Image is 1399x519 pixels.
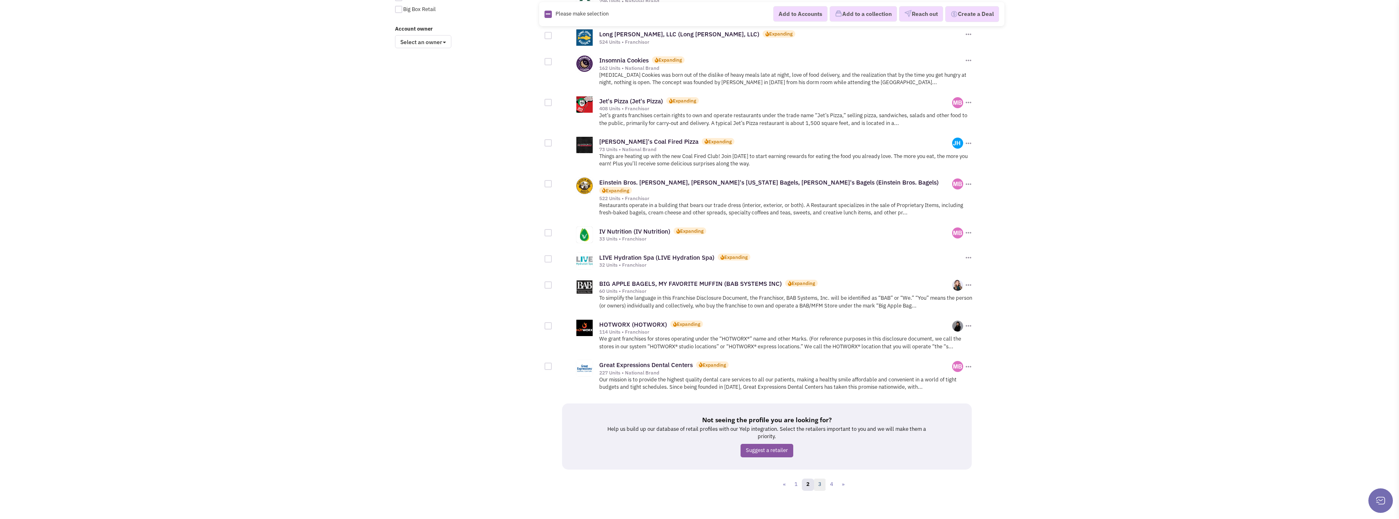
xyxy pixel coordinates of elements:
img: fx8D_MpmKk--R6tJeJFsig.png [952,178,963,189]
p: We grant franchises for stores operating under the “HOTWORX®” name and other Marks. (For referenc... [599,335,973,350]
div: 408 Units • Franchisor [599,105,953,112]
span: Big Box Retail [403,6,436,13]
a: Insomnia Cookies [599,56,649,64]
img: 9c3C1OOmJkGLAkVUO5KQwA.png [952,321,963,332]
p: Restaurants operate in a building that bears our trade dress (interior, exterior, or both). A Res... [599,202,973,217]
img: Deal-Dollar.png [951,10,958,19]
div: 32 Units • Franchisor [599,262,964,268]
div: 162 Units • National Brand [599,65,964,71]
button: Reach out [899,7,943,22]
p: Help us build up our database of retail profiles with our Yelp integration. Select the retailers ... [603,425,931,441]
div: Expanding [658,56,682,63]
div: Expanding [677,321,700,327]
a: BIG APPLE BAGELS, MY FAVORITE MUFFIN (BAB SYSTEMS INC) [599,280,782,287]
label: Account owner [395,25,540,33]
img: Rectangle.png [544,11,552,18]
a: » [837,479,849,491]
a: [PERSON_NAME]'s Coal Fired Pizza [599,138,698,145]
h5: Not seeing the profile you are looking for? [603,416,931,424]
p: Our mission is to provide the highest quality dental care services to all our patients, making a ... [599,376,973,391]
img: icon-collection-lavender.png [835,10,842,18]
img: fx8D_MpmKk--R6tJeJFsig.png [952,227,963,238]
p: To simplify the language in this Franchise Disclosure Document, the Franchisor, BAB Systems, Inc.... [599,294,973,310]
div: Expanding [673,97,696,104]
div: 227 Units • National Brand [599,370,953,376]
div: 524 Units • Franchisor [599,39,964,45]
a: HOTWORX (HOTWORX) [599,321,667,328]
img: fx8D_MpmKk--R6tJeJFsig.png [952,97,963,108]
a: Einstein Bros. [PERSON_NAME], [PERSON_NAME]'s [US_STATE] Bagels, [PERSON_NAME]'s Bagels (Einstein... [599,178,939,186]
div: 73 Units • National Brand [599,146,953,153]
img: x0aKEOJ3rEqfLM8APymlnA.png [952,280,963,291]
div: Expanding [703,361,726,368]
a: Long [PERSON_NAME], LLC (Long [PERSON_NAME], LLC) [599,30,759,38]
p: [MEDICAL_DATA] Cookies was born out of the dislike of heavy meals late at night, love of food del... [599,71,973,87]
button: Add to a collection [830,7,897,22]
img: 2I3Z1yKndE6wSdz65014tQ.png [952,138,963,149]
div: 60 Units • Franchisor [599,288,953,294]
a: Jet's Pizza (Jet's Pizza) [599,97,663,105]
div: Expanding [792,280,815,287]
a: 3 [814,479,826,491]
a: 2 [802,479,814,491]
button: Add to Accounts [773,6,828,22]
a: Suggest a retailer [741,444,793,457]
img: VectorPaper_Plane.png [904,10,912,18]
div: Expanding [708,138,732,145]
a: 1 [790,479,802,491]
a: « [779,479,790,491]
div: 33 Units • Franchisor [599,236,953,242]
div: Expanding [724,254,747,261]
div: Expanding [606,187,629,194]
a: LIVE Hydration Spa (LIVE Hydration Spa) [599,254,714,261]
button: Create a Deal [945,6,999,22]
a: Great Expressions Dental Centers [599,361,693,369]
div: Expanding [769,30,792,37]
p: Things are heating up with the new Coal Fired Club! Join [DATE] to start earning rewards for eati... [599,153,973,168]
div: 114 Units • Franchisor [599,329,953,335]
div: Expanding [680,227,703,234]
a: IV Nutrition (IV Nutrition) [599,227,670,235]
span: Select an owner [395,35,451,48]
div: 522 Units • Franchisor [599,195,953,202]
img: fx8D_MpmKk--R6tJeJFsig.png [952,361,963,372]
span: Please make selection [556,10,609,17]
a: 4 [826,479,838,491]
p: Jet’s grants franchises certain rights to own and operate restaurants under the trade name “Jet’s... [599,112,973,127]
